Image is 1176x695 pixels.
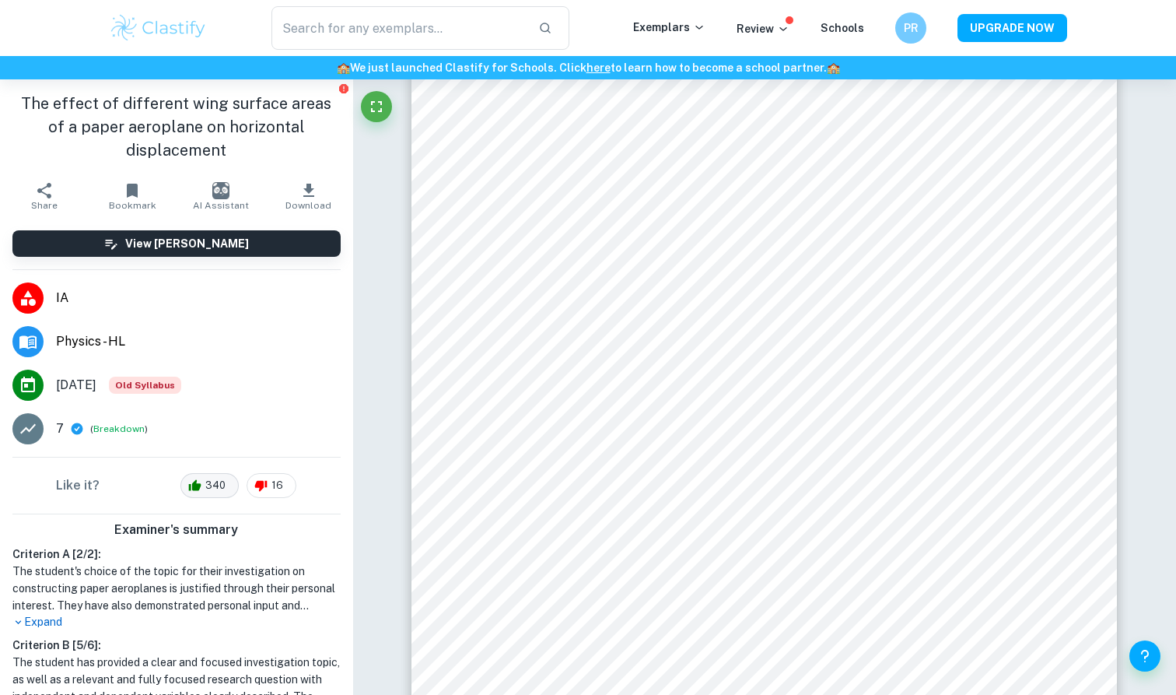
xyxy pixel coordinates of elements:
[586,61,611,74] a: here
[56,476,100,495] h6: Like it?
[12,614,341,630] p: Expand
[902,19,920,37] h6: PR
[337,61,350,74] span: 🏫
[56,289,341,307] span: IA
[88,174,176,218] button: Bookmark
[180,473,239,498] div: 340
[12,546,341,563] h6: Criterion A [ 2 / 2 ]:
[247,473,296,498] div: 16
[56,332,341,351] span: Physics - HL
[109,200,156,211] span: Bookmark
[12,230,341,257] button: View [PERSON_NAME]
[12,92,341,162] h1: The effect of different wing surface areas of a paper aeroplane on horizontal displacement
[895,12,926,44] button: PR
[6,521,347,539] h6: Examiner's summary
[90,422,148,437] span: ( )
[56,419,64,438] p: 7
[1129,641,1160,672] button: Help and Feedback
[827,61,840,74] span: 🏫
[31,200,58,211] span: Share
[3,59,1173,76] h6: We just launched Clastify for Schools. Click to learn how to become a school partner.
[263,478,292,493] span: 16
[193,200,249,211] span: AI Assistant
[125,235,249,252] h6: View [PERSON_NAME]
[821,22,864,34] a: Schools
[633,19,705,36] p: Exemplars
[109,377,181,394] span: Old Syllabus
[12,563,341,614] h1: The student's choice of the topic for their investigation on constructing paper aeroplanes is jus...
[271,6,526,50] input: Search for any exemplars...
[56,376,96,395] span: [DATE]
[338,82,350,94] button: Report issue
[109,377,181,394] div: Starting from the May 2025 session, the Physics IA requirements have changed. It's OK to refer to...
[197,478,234,493] span: 340
[285,200,331,211] span: Download
[957,14,1067,42] button: UPGRADE NOW
[177,174,264,218] button: AI Assistant
[12,637,341,654] h6: Criterion B [ 5 / 6 ]:
[93,422,145,436] button: Breakdown
[212,182,229,199] img: AI Assistant
[737,20,789,37] p: Review
[264,174,352,218] button: Download
[361,91,392,122] button: Fullscreen
[109,12,208,44] img: Clastify logo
